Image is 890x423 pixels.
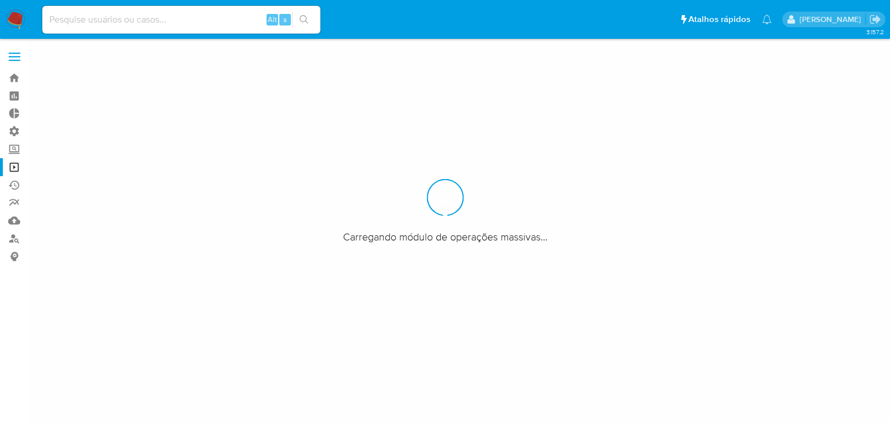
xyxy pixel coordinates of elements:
[343,230,548,244] span: Carregando módulo de operações massivas...
[688,13,750,25] span: Atalhos rápidos
[292,12,316,28] button: search-icon
[869,13,881,25] a: Sair
[268,14,277,25] span: Alt
[800,14,865,25] p: matias.logusso@mercadopago.com.br
[283,14,287,25] span: s
[42,12,320,27] input: Pesquise usuários ou casos...
[762,14,772,24] a: Notificações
